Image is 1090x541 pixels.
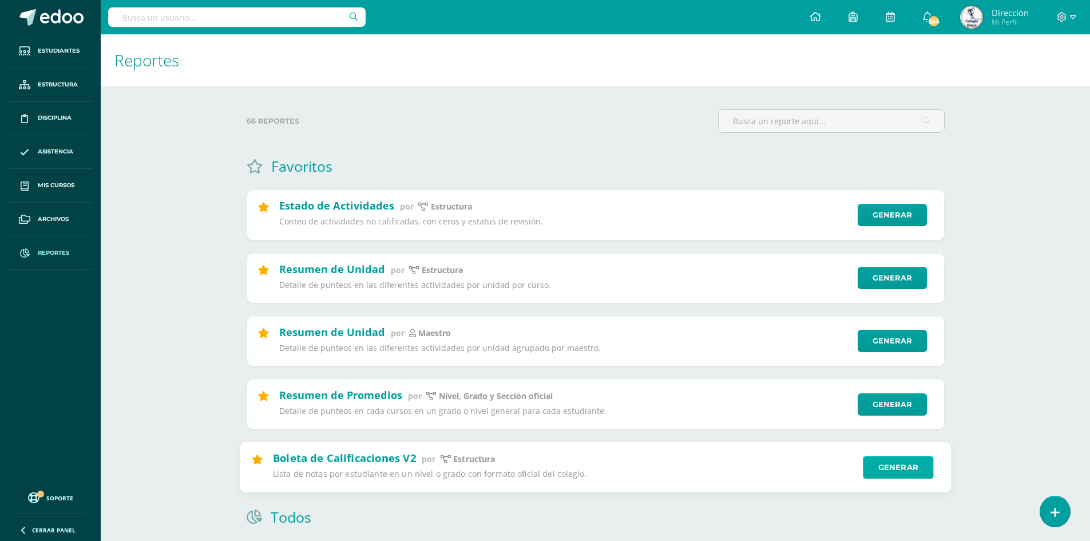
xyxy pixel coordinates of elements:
p: estructura [431,202,472,212]
input: Busca un usuario... [108,7,366,27]
p: maestro [418,328,451,338]
span: Reportes [114,49,179,71]
span: 554 [928,15,940,27]
a: Estudiantes [9,34,92,68]
a: Estructura [9,68,92,102]
span: Estructura [38,80,78,89]
h2: Boleta de Calificaciones V2 [272,451,415,465]
p: estructura [422,265,463,275]
a: Generar [858,267,927,289]
a: Generar [858,330,927,352]
h2: Estado de Actividades [279,199,394,212]
span: Cerrar panel [32,526,76,534]
label: 66 reportes [247,109,709,133]
span: Estudiantes [38,46,80,56]
a: Asistencia [9,135,92,169]
h2: Resumen de Unidad [279,262,385,276]
p: Detalle de punteos en cada cursos en un grado o nivel general para cada estudiante. [279,406,850,416]
span: Asistencia [38,147,73,156]
a: Disciplina [9,102,92,136]
a: Generar [858,204,927,226]
p: Lista de notas por estudiante en un nivel o grado con formato oficial del colegio. [272,469,855,480]
a: Generar [863,456,933,479]
span: Disciplina [38,113,72,123]
h2: Resumen de Promedios [279,388,402,402]
span: por [422,453,435,464]
p: Conteo de actividades no calificadas, con ceros y estatus de revisión. [279,216,850,227]
p: Nivel, Grado y Sección oficial [439,391,553,401]
span: por [391,264,405,275]
h2: Resumen de Unidad [279,325,385,339]
span: Dirección [992,7,1029,18]
span: por [408,390,422,401]
img: 32029dc60ddb205c76b9f4a405524308.png [960,6,983,29]
span: por [391,327,405,338]
h1: Favoritos [271,156,332,176]
span: por [400,201,414,212]
a: Reportes [9,236,92,270]
span: Mis cursos [38,181,74,190]
a: Soporte [14,489,87,505]
a: Generar [858,393,927,416]
span: Soporte [46,494,73,502]
h1: Todos [271,507,311,527]
span: Reportes [38,248,69,258]
a: Archivos [9,203,92,236]
span: Archivos [38,215,69,224]
p: Detalle de punteos en las diferentes actividades por unidad por curso. [279,280,850,290]
p: Estructura [453,454,495,465]
p: Detalle de punteos en las diferentes actividades por unidad agrupado por maestro. [279,343,850,353]
input: Busca un reporte aquí... [719,110,944,132]
span: Mi Perfil [992,17,1029,27]
a: Mis cursos [9,169,92,203]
